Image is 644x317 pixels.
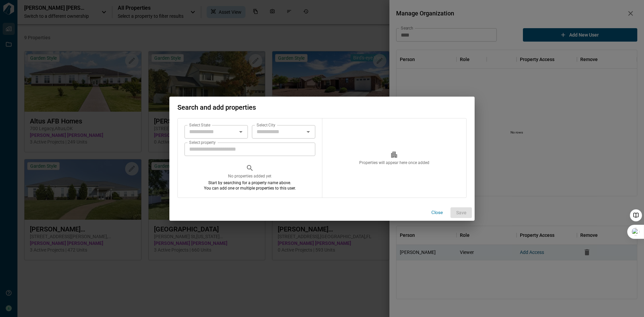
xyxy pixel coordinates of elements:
[236,127,246,137] button: Open
[228,173,271,179] span: No properties added yet
[189,140,216,145] label: Select property
[304,127,313,137] button: Open
[426,207,448,217] button: Close
[208,180,291,186] span: Start by searching for a property name above.
[177,103,256,111] span: Search and add properties
[257,122,275,128] label: Select City
[204,186,296,191] span: You can add one or multiple properties to this user.
[359,160,429,165] span: Properties will appear here once added
[189,122,210,128] label: Select State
